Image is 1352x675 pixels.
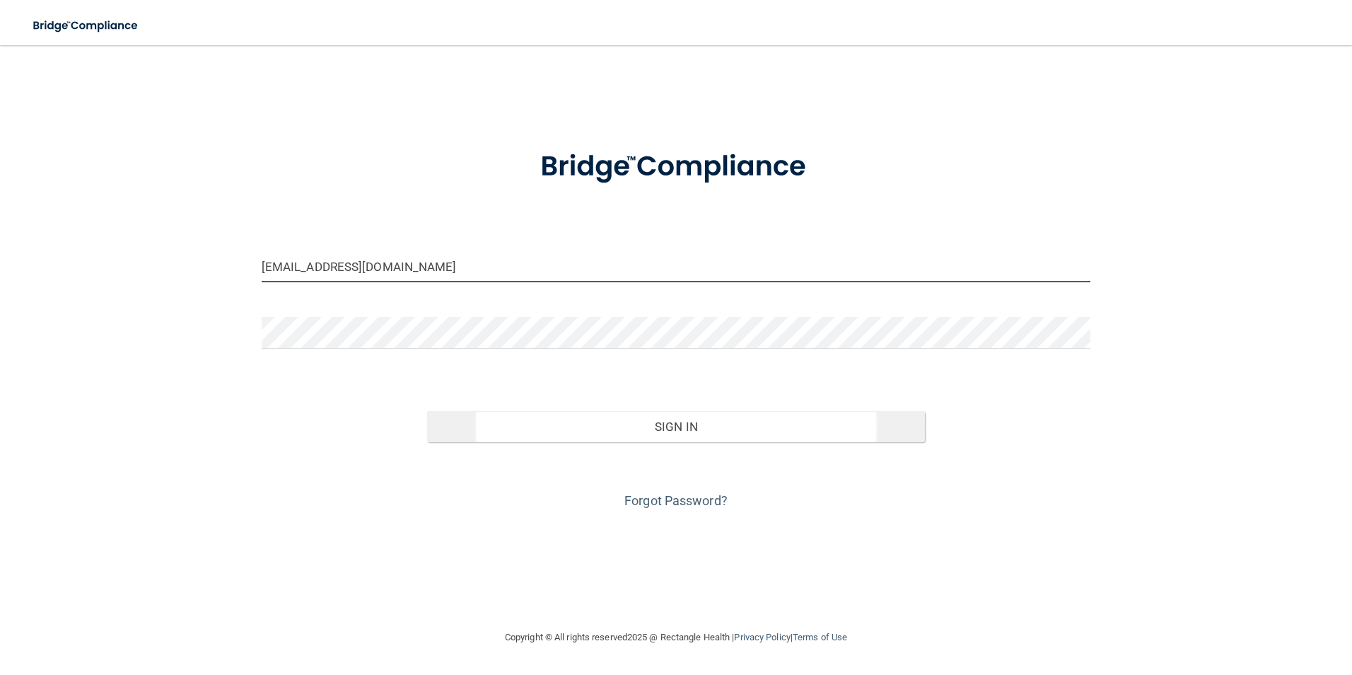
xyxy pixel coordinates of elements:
[262,250,1091,282] input: Email
[418,615,934,660] div: Copyright © All rights reserved 2025 @ Rectangle Health | |
[793,632,847,642] a: Terms of Use
[624,493,728,508] a: Forgot Password?
[734,632,790,642] a: Privacy Policy
[427,411,925,442] button: Sign In
[21,11,151,40] img: bridge_compliance_login_screen.278c3ca4.svg
[511,130,841,204] img: bridge_compliance_login_screen.278c3ca4.svg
